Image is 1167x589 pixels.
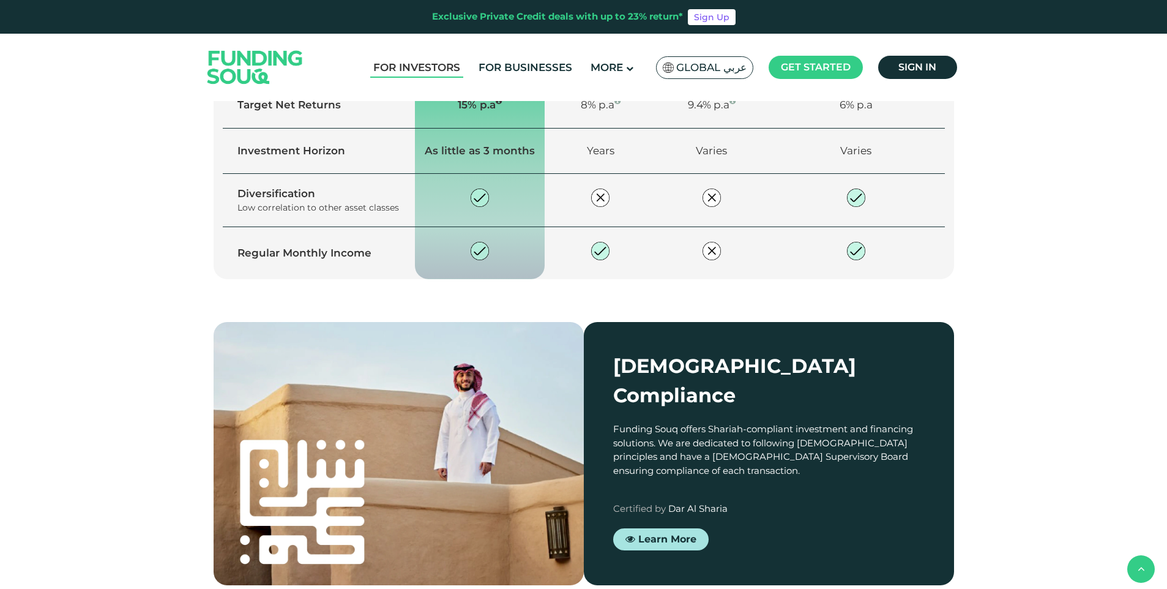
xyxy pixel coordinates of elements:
[696,144,727,156] span: Varies
[668,503,728,514] span: Dar Al Sharia
[370,58,463,78] a: For Investors
[237,97,401,113] div: Target Net Returns
[214,322,584,585] img: shariah-img
[591,241,610,260] img: private-check
[471,189,489,207] img: private-check
[613,503,666,514] span: Certified by
[878,56,957,79] a: Sign in
[237,201,401,214] div: Low correlation to other asset classes
[729,97,736,105] i: Annualised performance for the S&P 500 in the last 50 years
[581,99,621,111] span: 8% p.a
[676,61,747,75] span: Global عربي
[847,189,865,207] img: private-check
[840,99,873,111] span: 6% p.a
[688,99,736,111] span: 9.4% p.a
[496,97,502,105] i: 15% Net yield (expected) by activating Auto Invest
[471,241,489,260] img: private-check
[613,422,925,478] div: Funding Souq offers Shariah-compliant investment and financing solutions. We are dedicated to fol...
[781,61,851,73] span: Get started
[840,144,871,156] span: Varies
[432,10,683,24] div: Exclusive Private Credit deals with up to 23% return*
[587,144,614,156] span: Years
[425,144,535,156] span: As little as 3 months
[591,189,610,207] img: private-close
[703,241,721,260] img: private-close
[898,61,936,73] span: Sign in
[1127,555,1155,583] button: back
[475,58,575,78] a: For Businesses
[458,99,502,111] span: 15% p.a
[195,36,315,98] img: Logo
[237,186,401,201] div: Diversification
[223,128,416,174] td: Investment Horizon
[614,97,621,105] i: Average net yield across different sectors
[638,533,696,544] span: Learn More
[613,528,709,550] a: Learn More
[688,9,736,25] a: Sign Up
[591,61,623,73] span: More
[663,62,674,73] img: SA Flag
[613,351,925,410] div: [DEMOGRAPHIC_DATA] Compliance
[223,227,416,279] td: Regular Monthly Income
[703,189,721,207] img: private-close
[847,241,865,260] img: private-check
